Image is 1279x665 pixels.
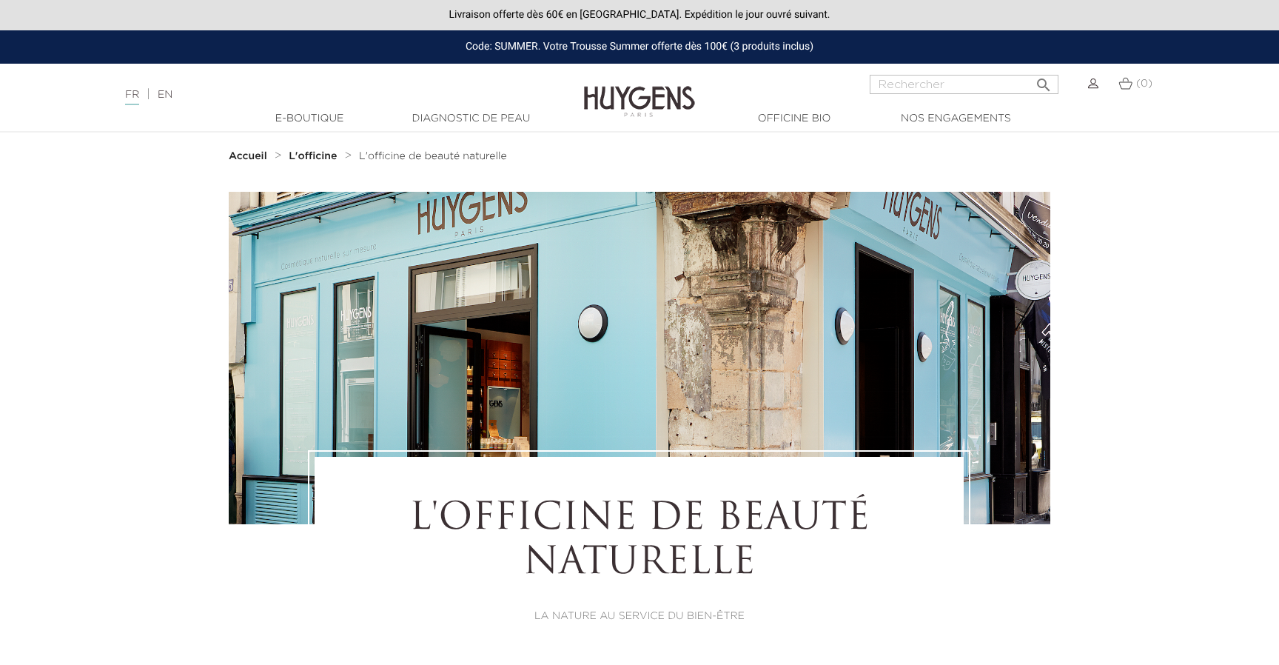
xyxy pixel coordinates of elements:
a: Nos engagements [882,111,1030,127]
div: | [118,86,522,104]
p: LA NATURE AU SERVICE DU BIEN-ÊTRE [355,609,923,624]
button:  [1030,70,1057,90]
a: Accueil [229,150,270,162]
h1: L'OFFICINE DE BEAUTÉ NATURELLE [355,498,923,587]
span: L'officine de beauté naturelle [359,151,507,161]
a: L'officine de beauté naturelle [359,150,507,162]
a: Diagnostic de peau [397,111,545,127]
i:  [1035,72,1053,90]
img: Huygens [584,62,695,119]
input: Rechercher [870,75,1058,94]
a: L'officine [289,150,340,162]
a: E-Boutique [235,111,383,127]
strong: L'officine [289,151,337,161]
a: EN [158,90,172,100]
span: (0) [1136,78,1152,89]
strong: Accueil [229,151,267,161]
a: Officine Bio [720,111,868,127]
a: FR [125,90,139,105]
